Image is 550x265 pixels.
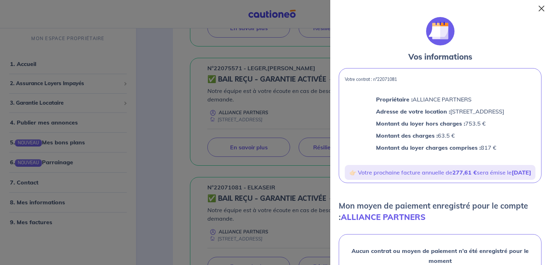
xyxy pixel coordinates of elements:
[376,131,504,140] p: 63.5 €
[376,143,504,152] p: 817 €
[512,169,531,176] strong: [DATE]
[352,247,529,264] strong: Aucun contrat ou moyen de paiement n’a été enregistré pour le moment
[339,200,541,223] p: Mon moyen de paiement enregistré pour le compte :
[376,119,504,128] p: 753.5 €
[376,108,450,115] strong: Adresse de votre location :
[345,77,535,82] p: Votre contrat : n°22071081
[408,52,472,62] strong: Vos informations
[376,120,465,127] strong: Montant du loyer hors charges :
[376,144,481,151] strong: Montant du loyer charges comprises :
[376,96,413,103] strong: Propriétaire :
[376,95,504,104] p: ALLIANCE PARTNERS
[426,17,454,45] img: illu_calendar.svg
[376,132,438,139] strong: Montant des charges :
[452,169,477,176] strong: 277,61 €
[341,212,425,222] strong: ALLIANCE PARTNERS
[536,3,547,14] button: Close
[376,107,504,116] p: [STREET_ADDRESS]
[348,168,533,177] p: 👉🏻 Votre prochaine facture annuelle de sera émise le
